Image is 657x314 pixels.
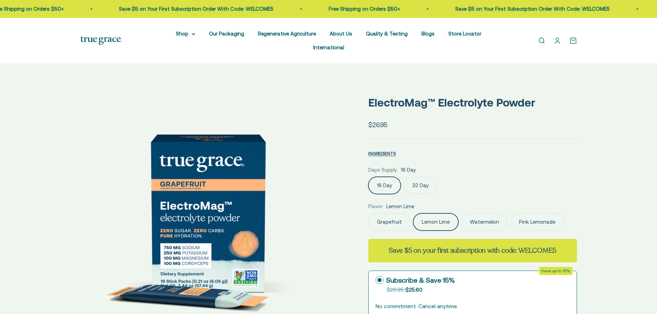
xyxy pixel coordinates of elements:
[330,31,352,37] a: About Us
[366,31,408,37] a: Quality & Testing
[368,94,577,111] p: ElectroMag™ Electrolyte Powder
[327,6,398,12] a: Free Shipping on Orders $50+
[368,202,384,211] legend: Flavor:
[117,5,272,13] p: Save $5 on Your First Subscription Order With Code: WELCOME5
[368,120,388,130] sale-price: $26.95
[421,31,435,37] a: Blogs
[368,149,396,158] button: INGREDIENTS
[386,202,414,211] span: Lemon Lime
[454,5,608,13] p: Save $5 on Your First Subscription Order With Code: WELCOME5
[368,166,398,174] legend: Days Supply:
[401,166,416,174] span: 16 Day
[258,31,316,37] a: Regenerative Agriculture
[389,246,556,255] strong: Save $5 on your first subscription with code: WELCOME5
[448,31,481,37] a: Store Locator
[313,44,344,50] a: International
[368,151,396,156] span: INGREDIENTS
[209,31,244,37] a: Our Packaging
[176,30,195,38] summary: Shop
